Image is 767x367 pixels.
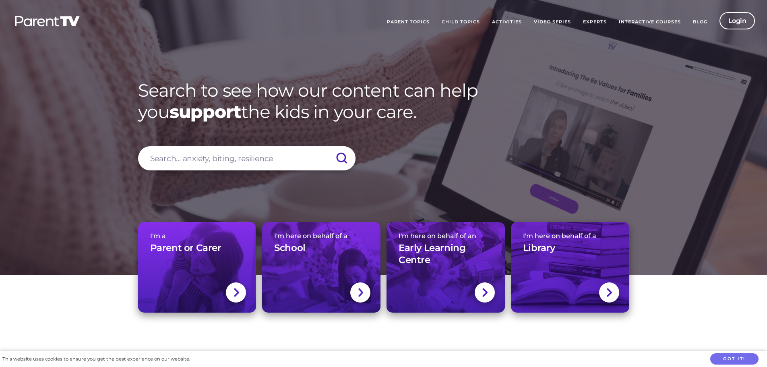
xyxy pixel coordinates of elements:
a: Blog [687,12,713,32]
a: Child Topics [436,12,486,32]
a: Experts [577,12,613,32]
button: Got it! [710,353,759,365]
a: Activities [486,12,528,32]
div: This website uses cookies to ensure you get the best experience on our website. [2,355,190,363]
span: I'm here on behalf of a [523,232,617,240]
a: I'm here on behalf of anEarly Learning Centre [387,222,505,313]
input: Submit [327,146,356,170]
a: Interactive Courses [613,12,687,32]
a: Video Series [528,12,577,32]
a: Login [719,12,755,29]
img: parenttv-logo-white.4c85aaf.svg [14,15,81,27]
h3: Library [523,242,555,254]
a: I'm here on behalf of aSchool [262,222,380,313]
span: I'm a [150,232,244,240]
a: Parent Topics [381,12,436,32]
span: I'm here on behalf of an [399,232,493,240]
h3: School [274,242,306,254]
img: svg+xml;base64,PHN2ZyBlbmFibGUtYmFja2dyb3VuZD0ibmV3IDAgMCAxNC44IDI1LjciIHZpZXdCb3g9IjAgMCAxNC44ID... [606,287,612,298]
img: svg+xml;base64,PHN2ZyBlbmFibGUtYmFja2dyb3VuZD0ibmV3IDAgMCAxNC44IDI1LjciIHZpZXdCb3g9IjAgMCAxNC44ID... [482,287,488,298]
img: svg+xml;base64,PHN2ZyBlbmFibGUtYmFja2dyb3VuZD0ibmV3IDAgMCAxNC44IDI1LjciIHZpZXdCb3g9IjAgMCAxNC44ID... [358,287,364,298]
h3: Parent or Carer [150,242,221,254]
a: I'm aParent or Carer [138,222,256,313]
input: Search... anxiety, biting, resilience [138,146,356,170]
h1: Search to see how our content can help you the kids in your care. [138,80,629,122]
strong: support [170,101,241,122]
img: svg+xml;base64,PHN2ZyBlbmFibGUtYmFja2dyb3VuZD0ibmV3IDAgMCAxNC44IDI1LjciIHZpZXdCb3g9IjAgMCAxNC44ID... [233,287,239,298]
a: I'm here on behalf of aLibrary [511,222,629,313]
span: I'm here on behalf of a [274,232,368,240]
h3: Early Learning Centre [399,242,493,266]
